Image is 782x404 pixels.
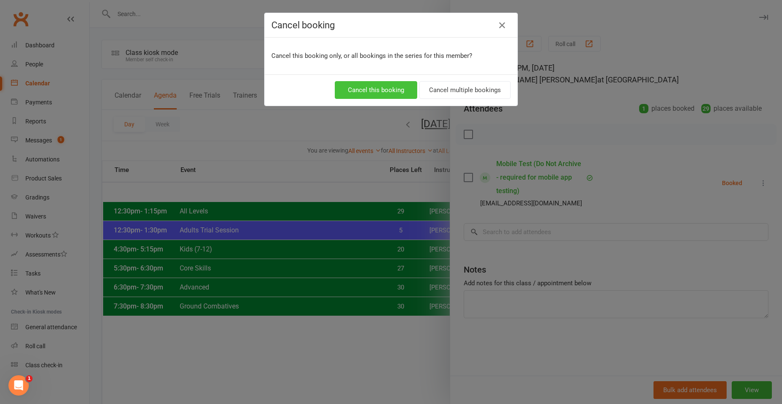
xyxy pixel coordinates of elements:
p: Cancel this booking only, or all bookings in the series for this member? [271,51,511,61]
span: 1 [26,375,33,382]
button: Cancel multiple bookings [419,81,511,99]
h4: Cancel booking [271,20,511,30]
iframe: Intercom live chat [8,375,29,396]
button: Close [495,19,509,32]
button: Cancel this booking [335,81,417,99]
